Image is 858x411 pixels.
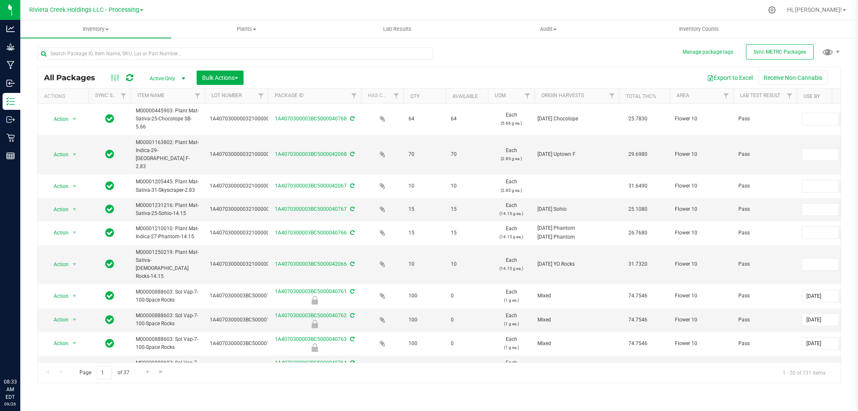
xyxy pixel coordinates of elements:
a: 1A4070300003BC5000042067 [275,183,347,189]
a: Package ID [275,93,304,98]
span: 1A4070300003BC5000015969 [210,316,282,324]
span: 26.7680 [624,227,652,239]
span: Each [493,147,529,163]
span: select [838,362,850,373]
span: In Sync [105,290,114,302]
span: In Sync [105,113,114,125]
span: 0 [451,292,483,300]
span: select [69,149,80,161]
span: Riviera Creek Holdings LLC - Processing [29,6,139,14]
span: M00000888603: Sol Vap-7-100-Space Rocks [136,288,200,304]
span: 29.6980 [624,148,652,161]
p: 09/26 [4,401,16,407]
a: Filter [191,89,205,103]
span: select [838,259,850,270]
span: select [69,227,80,239]
span: M00000888603: Sol Vap-7-100-Space Rocks [136,312,200,328]
a: Filter [347,89,361,103]
span: Flower 10 [675,260,728,268]
span: select [69,314,80,326]
span: Action [46,259,69,270]
span: M00001231216: Plant Mat-Sativa-25-Sohio-14.15 [136,201,200,218]
span: select [838,338,850,349]
span: M00000445903: Plant Mat-Sativa-25-Chocolope SB-5.66 [136,107,200,131]
p: (14.15 g ea.) [493,210,529,218]
button: Manage package tags [683,49,733,56]
span: Action [46,362,69,373]
a: Filter [389,89,403,103]
inline-svg: Outbound [6,115,15,124]
span: select [69,259,80,270]
a: UOM [495,93,506,98]
span: Action [46,314,69,326]
span: select [838,227,850,239]
span: 74.7546 [624,361,652,373]
a: Filter [521,89,535,103]
span: 31.6490 [624,180,652,192]
span: In Sync [105,314,114,326]
span: select [838,180,850,192]
span: select [838,290,850,302]
span: Flower 10 [675,115,728,123]
a: Inventory [20,20,171,38]
a: Filter [254,89,268,103]
a: 1A4070300003BC5000040761 [275,289,347,294]
a: Lab Results [322,20,473,38]
a: Area [677,93,689,98]
span: Pass [738,205,792,213]
span: Sync from Compliance System [349,183,354,189]
span: Inventory Counts [668,25,730,33]
span: 1A4070300000321000001221 [210,205,281,213]
span: M00000888603: Sol Vap-7-100-Space Rocks [136,359,200,375]
span: 10 [408,182,441,190]
p: 08:33 AM EDT [4,378,16,401]
div: Value 1: Mixed [537,316,617,324]
a: 1A4070300003BC5000040763 [275,336,347,342]
inline-svg: Analytics [6,24,15,33]
span: Sync from Compliance System [349,313,354,318]
span: Lab Results [372,25,423,33]
span: Pass [738,115,792,123]
div: Value 1: Mixed [537,340,617,348]
span: Flower 10 [675,340,728,348]
span: select [69,290,80,302]
span: 74.7546 [624,314,652,326]
span: 15 [408,229,441,237]
span: M00001250219: Plant Mat-Sativa-[DEMOGRAPHIC_DATA] Rocks-14.15 [136,248,200,281]
span: 10 [451,182,483,190]
span: Pass [738,260,792,268]
span: Each [493,335,529,351]
span: Sync from Compliance System [349,336,354,342]
button: Export to Excel [702,71,758,85]
a: Total THC% [626,93,656,99]
span: Action [46,204,69,215]
div: Value 1: 2025-07-28 Sohio [537,205,617,213]
div: Manage settings [767,6,777,14]
span: Pass [738,316,792,324]
inline-svg: Retail [6,133,15,142]
span: Pass [738,340,792,348]
inline-svg: Inventory [6,97,15,106]
a: 1A4070300003BC5000040768 [275,116,347,122]
a: Filter [783,89,797,103]
span: 15 [451,229,483,237]
span: 64 [408,115,441,123]
span: 1A4070300000321000001239 [210,260,281,268]
span: select [838,149,850,161]
span: Pass [738,182,792,190]
span: Audit [473,25,623,33]
div: Value 1: Mixed [537,292,617,300]
span: All Packages [44,73,104,82]
a: Sync Status [95,93,128,98]
button: Receive Non-Cannabis [758,71,828,85]
div: Value 1: 2025-08-04 Phantom [537,224,617,232]
span: Each [493,288,529,304]
span: Flower 10 [675,182,728,190]
span: Each [493,359,529,375]
input: 1 [97,366,112,379]
span: M00001163802: Plant Mat-Indica-29-[GEOGRAPHIC_DATA] F-2.83 [136,139,200,171]
span: Flower 10 [675,316,728,324]
span: 100 [408,340,441,348]
span: Hi, [PERSON_NAME]! [787,6,842,13]
span: 100 [408,316,441,324]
